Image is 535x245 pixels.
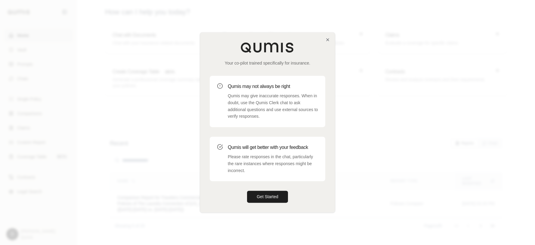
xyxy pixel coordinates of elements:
[228,153,318,174] p: Please rate responses in the chat, particularly the rare instances where responses might be incor...
[210,60,325,66] p: Your co-pilot trained specifically for insurance.
[228,92,318,120] p: Qumis may give inaccurate responses. When in doubt, use the Qumis Clerk chat to ask additional qu...
[228,83,318,90] h3: Qumis may not always be right
[240,42,295,53] img: Qumis Logo
[247,191,288,203] button: Get Started
[228,144,318,151] h3: Qumis will get better with your feedback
